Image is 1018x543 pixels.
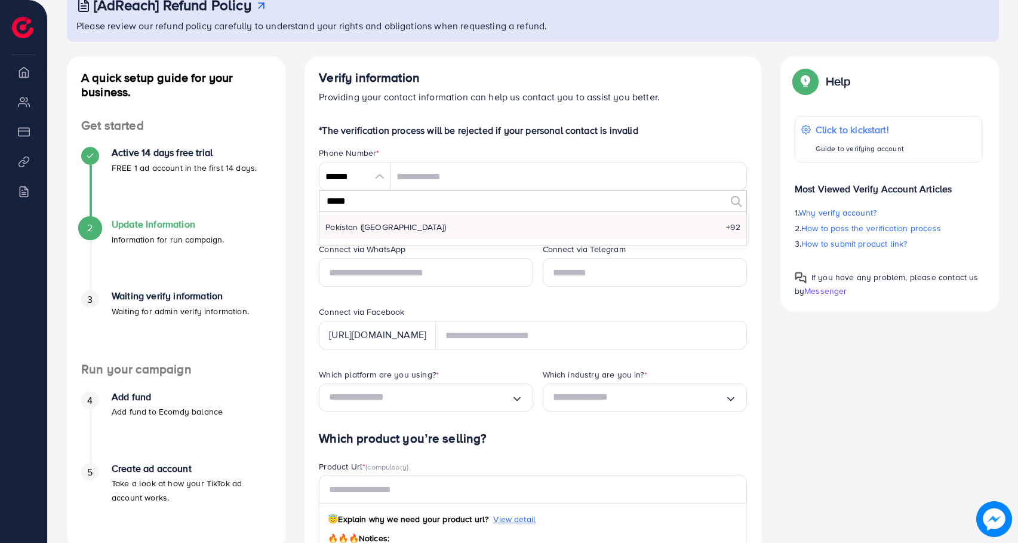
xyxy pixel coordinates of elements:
[319,321,436,349] div: [URL][DOMAIN_NAME]
[801,238,907,250] span: How to submit product link?
[365,461,408,472] span: (compulsory)
[319,369,439,381] label: Which platform are you using?
[795,70,816,92] img: Popup guide
[328,513,488,525] span: Explain why we need your product url?
[112,404,223,419] p: Add fund to Ecomdy balance
[319,70,747,85] h4: Verify information
[795,205,982,220] p: 1.
[67,362,285,377] h4: Run your campaign
[319,461,408,473] label: Product Url
[726,221,740,233] span: +92
[543,369,647,381] label: Which industry are you in?
[319,306,404,318] label: Connect via Facebook
[87,394,93,407] span: 4
[319,90,747,104] p: Providing your contact information can help us contact you to assist you better.
[112,232,224,247] p: Information for run campaign.
[67,118,285,133] h4: Get started
[12,17,33,38] img: logo
[67,147,285,219] li: Active 14 days free trial
[112,147,257,158] h4: Active 14 days free trial
[67,219,285,290] li: Update Information
[67,70,285,99] h4: A quick setup guide for your business.
[112,463,271,474] h4: Create ad account
[76,19,992,33] p: Please review our refund policy carefully to understand your rights and obligations when requesti...
[976,501,1012,537] img: image
[112,290,249,302] h4: Waiting verify information
[319,431,747,446] h4: Which product you’re selling?
[319,123,747,137] p: *The verification process will be rejected if your personal contact is invalid
[804,285,847,297] span: Messenger
[553,388,725,407] input: Search for option
[67,290,285,362] li: Waiting verify information
[319,384,533,412] div: Search for option
[493,513,536,525] span: View detail
[112,304,249,318] p: Waiting for admin verify information.
[795,221,982,235] p: 2.
[325,221,446,233] span: Pakistan (‫[GEOGRAPHIC_DATA]‬‎)
[329,388,510,407] input: Search for option
[112,391,223,403] h4: Add fund
[801,222,941,234] span: How to pass the verification process
[795,237,982,251] p: 3.
[87,465,93,479] span: 5
[112,161,257,175] p: FREE 1 ad account in the first 14 days.
[67,391,285,463] li: Add fund
[67,463,285,535] li: Create ad account
[543,243,626,255] label: Connect via Telegram
[319,243,405,255] label: Connect via WhatsApp
[826,74,851,88] p: Help
[795,272,807,284] img: Popup guide
[816,142,904,156] p: Guide to verifying account
[87,293,93,306] span: 3
[87,221,93,235] span: 2
[816,122,904,137] p: Click to kickstart!
[328,513,338,525] span: 😇
[795,172,982,196] p: Most Viewed Verify Account Articles
[319,147,379,159] label: Phone Number
[795,271,979,297] span: If you have any problem, please contact us by
[112,476,271,505] p: Take a look at how your TikTok ad account works.
[543,384,747,412] div: Search for option
[112,219,224,230] h4: Update Information
[799,207,876,219] span: Why verify account?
